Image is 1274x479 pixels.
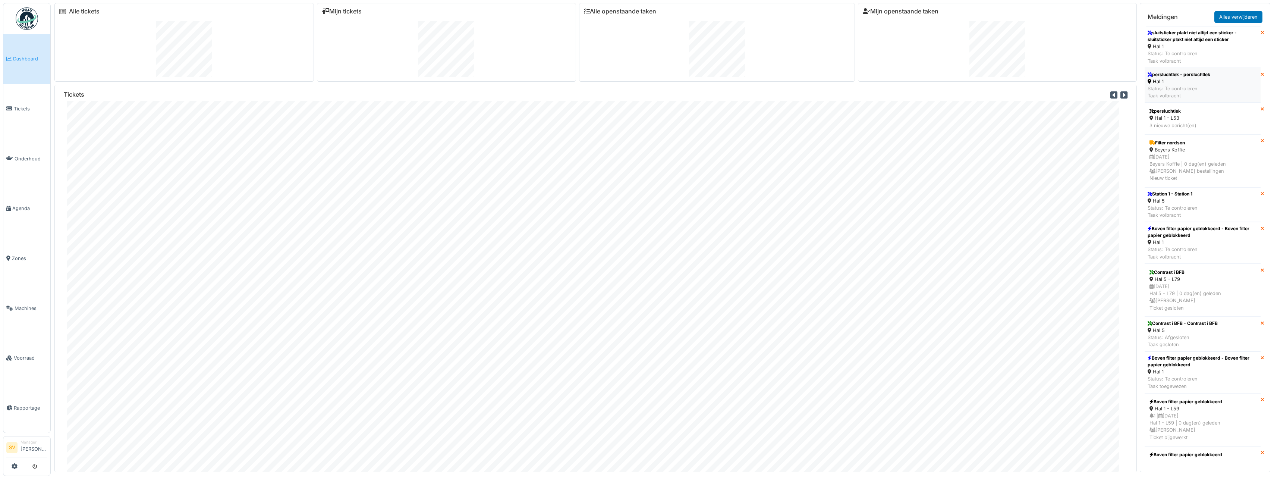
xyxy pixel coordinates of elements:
div: Hal 1 [1148,368,1258,375]
div: 1 | [DATE] Hal 1 - L59 | 0 dag(en) geleden [PERSON_NAME] Ticket bijgewerkt [1149,412,1256,441]
a: Mijn openstaande taken [863,8,938,15]
div: Status: Te controleren Taak volbracht [1148,246,1258,260]
a: persluchtlek - persluchtlek Hal 1 Status: Te controlerenTaak volbracht [1145,68,1261,103]
a: Filter nordson Beyers Koffie [DATE]Beyers Koffie | 0 dag(en) geleden [PERSON_NAME] bestellingenNi... [1145,134,1261,187]
div: Hal 5 - L79 [1149,276,1256,283]
a: Boven filter papier geblokkeerd Hal 1 - L59 1 |[DATE]Hal 1 - L59 | 0 dag(en) geleden [PERSON_NAME... [1145,393,1261,446]
img: Badge_color-CXgf-gQk.svg [16,7,38,30]
a: Onderhoud [3,134,50,184]
div: Status: Te controleren Taak volbracht [1148,85,1210,99]
div: Hal 1 - L53 [1149,115,1256,122]
a: Dashboard [3,34,50,84]
a: Contrast i BFB Hal 5 - L79 [DATE]Hal 5 - L79 | 0 dag(en) geleden [PERSON_NAME]Ticket gesloten [1145,264,1261,317]
div: Filter nordson [1149,140,1256,146]
div: Boven filter papier geblokkeerd [1149,451,1256,458]
div: [DATE] Hal 5 - L79 | 0 dag(en) geleden [PERSON_NAME] Ticket gesloten [1149,283,1256,311]
a: sluitsticker plakt niet altijd een sticker - sluitsticker plakt niet altijd een sticker Hal 1 Sta... [1145,26,1261,68]
div: sluitsticker plakt niet altijd een sticker - sluitsticker plakt niet altijd een sticker [1148,29,1258,43]
div: 3 nieuwe bericht(en) [1149,122,1256,129]
a: Agenda [3,184,50,234]
a: Boven filter papier geblokkeerd - Boven filter papier geblokkeerd Hal 1 Status: Te controlerenTaa... [1145,351,1261,393]
a: persluchtlek Hal 1 - L53 3 nieuwe bericht(en) [1145,103,1261,134]
a: Tickets [3,84,50,134]
a: Alle openstaande taken [584,8,656,15]
div: Status: Te controleren Taak toegewezen [1148,375,1258,389]
div: Hal 5 [1148,327,1218,334]
span: Dashboard [13,55,47,62]
li: SV [6,442,18,453]
div: Boven filter papier geblokkeerd [1149,398,1256,405]
a: Mijn tickets [322,8,362,15]
span: Zones [12,255,47,262]
div: persluchtlek - persluchtlek [1148,71,1210,78]
a: Alle tickets [69,8,100,15]
div: Hal 1 [1148,78,1210,85]
li: [PERSON_NAME] [21,439,47,455]
h6: Meldingen [1148,13,1178,21]
div: Manager [21,439,47,445]
a: Machines [3,283,50,333]
div: persluchtlek [1149,108,1256,115]
div: Contrast i BFB [1149,269,1256,276]
div: Beyers Koffie [1149,146,1256,153]
span: Voorraad [14,354,47,361]
span: Machines [15,305,47,312]
span: Onderhoud [15,155,47,162]
span: Rapportage [14,404,47,411]
a: Voorraad [3,333,50,383]
a: Zones [3,234,50,284]
div: Hal 5 [1148,197,1198,204]
a: Station 1 - Station 1 Hal 5 Status: Te controlerenTaak volbracht [1145,187,1261,222]
a: Contrast i BFB - Contrast i BFB Hal 5 Status: AfgeslotenTaak gesloten [1145,317,1261,352]
div: [DATE] Beyers Koffie | 0 dag(en) geleden [PERSON_NAME] bestellingen Nieuw ticket [1149,153,1256,182]
span: Tickets [14,105,47,112]
span: Agenda [12,205,47,212]
a: Boven filter papier geblokkeerd - Boven filter papier geblokkeerd Hal 1 Status: Te controlerenTaa... [1145,222,1261,264]
div: Hal 1 - L59 [1149,405,1256,412]
div: Boven filter papier geblokkeerd - Boven filter papier geblokkeerd [1148,225,1258,239]
a: SV Manager[PERSON_NAME] [6,439,47,457]
a: Rapportage [3,383,50,433]
h6: Tickets [64,91,84,98]
div: Hal 1 [1148,239,1258,246]
div: Contrast i BFB - Contrast i BFB [1148,320,1218,327]
div: Status: Te controleren Taak volbracht [1148,204,1198,219]
div: Hal 1 [1148,43,1258,50]
a: Alles verwijderen [1214,11,1262,23]
div: Station 1 - Station 1 [1148,191,1198,197]
div: Status: Te controleren Taak volbracht [1148,50,1258,64]
div: Boven filter papier geblokkeerd - Boven filter papier geblokkeerd [1148,355,1258,368]
div: Status: Afgesloten Taak gesloten [1148,334,1218,348]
